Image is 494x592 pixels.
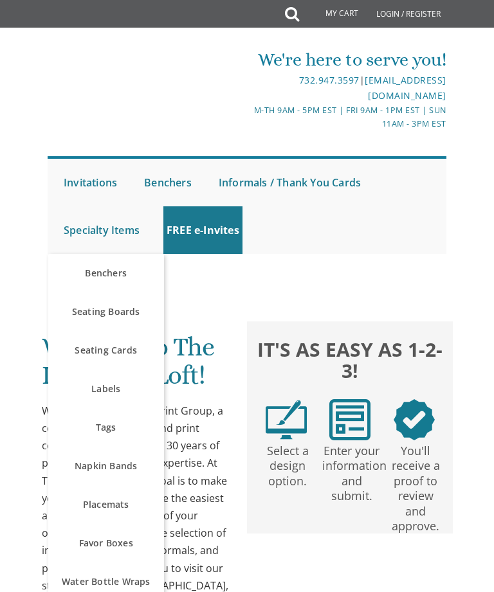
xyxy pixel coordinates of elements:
a: 732.947.3597 [299,74,360,86]
a: Seating Cards [48,331,164,370]
p: Select a design option. [258,440,317,489]
a: Benchers [141,159,195,206]
a: Seating Boards [48,292,164,331]
a: Benchers [48,254,164,292]
a: My Cart [298,1,367,27]
a: Invitations [60,159,120,206]
img: step3.png [394,399,435,440]
h1: Welcome to The Invitation Loft! [42,333,234,399]
a: Favor Boxes [48,524,164,562]
div: M-Th 9am - 5pm EST | Fri 9am - 1pm EST | Sun 11am - 3pm EST [248,103,446,131]
div: We're here to serve you! [248,47,446,73]
p: You'll receive a proof to review and approve. [386,440,445,534]
a: FREE e-Invites [163,206,242,254]
p: Enter your information and submit. [322,440,381,503]
a: Tags [48,408,164,447]
a: [EMAIL_ADDRESS][DOMAIN_NAME] [365,74,446,102]
h2: It's as easy as 1-2-3! [254,337,446,383]
img: step1.png [266,399,307,440]
a: Specialty Items [60,206,143,254]
a: Placemats [48,485,164,524]
img: step2.png [329,399,370,440]
a: Napkin Bands [48,447,164,485]
a: Informals / Thank You Cards [215,159,364,206]
div: | [248,73,446,103]
a: Labels [48,370,164,408]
